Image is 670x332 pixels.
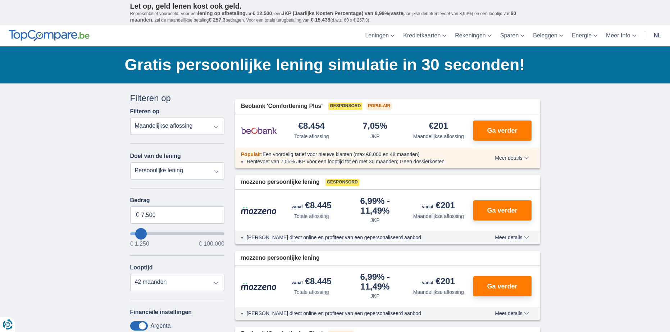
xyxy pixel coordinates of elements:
[241,102,323,110] span: Beobank 'Comfortlening Plus'
[451,25,496,46] a: Rekeningen
[370,217,380,224] div: JKP
[370,292,380,300] div: JKP
[130,264,153,271] label: Looptijd
[199,241,224,247] span: € 100.000
[602,25,641,46] a: Meer Info
[473,276,532,296] button: Ga verder
[294,213,329,220] div: Totale aflossing
[489,155,534,161] button: Meer details
[130,241,149,247] span: € 1.250
[413,288,464,296] div: Maandelijkse aflossing
[282,10,389,16] span: JKP (Jaarlijks Kosten Percentage) van 8,99%
[130,197,225,204] label: Bedrag
[198,10,245,16] span: lening op afbetaling
[241,254,320,262] span: mozzeno persoonlijke lening
[292,277,332,287] div: €8.445
[311,17,331,23] span: € 15.438
[473,200,532,220] button: Ga verder
[130,92,225,104] div: Filteren op
[487,283,517,290] span: Ga verder
[399,25,451,46] a: Kredietkaarten
[9,30,90,41] img: TopCompare
[650,25,666,46] a: nl
[346,273,404,291] div: 6,99%
[298,122,325,131] div: €8.454
[366,103,392,110] span: Populair
[130,153,181,159] label: Doel van de lening
[413,133,464,140] div: Maandelijkse aflossing
[241,206,277,214] img: product.pl.alt Mozzeno
[487,127,517,134] span: Ga verder
[422,277,455,287] div: €201
[130,10,540,23] p: Representatief voorbeeld: Voor een van , een ( jaarlijkse debetrentevoet van 8,99%) en een loopti...
[294,288,329,296] div: Totale aflossing
[363,122,387,131] div: 7,05%
[130,2,540,10] p: Let op, geld lenen kost ook geld.
[136,211,139,219] span: €
[346,197,404,215] div: 6,99%
[292,201,332,211] div: €8.445
[130,10,516,23] span: 60 maanden
[489,235,534,240] button: Meer details
[473,120,532,141] button: Ga verder
[496,25,529,46] a: Sparen
[325,179,359,186] span: Gesponsord
[241,151,261,157] span: Populair
[130,309,192,315] label: Financiële instellingen
[247,158,469,165] li: Rentevoet van 7,05% JKP voor een looptijd tot en met 30 maanden; Geen dossierkosten
[263,151,420,157] span: Een voordelig tarief voor nieuwe klanten (max €8.000 en 48 maanden)
[429,122,448,131] div: €201
[130,108,160,115] label: Filteren op
[495,155,529,160] span: Meer details
[328,103,362,110] span: Gesponsord
[391,10,404,16] span: vaste
[413,213,464,220] div: Maandelijkse aflossing
[294,133,329,140] div: Totale aflossing
[361,25,399,46] a: Leningen
[529,25,568,46] a: Beleggen
[241,178,320,186] span: mozzeno persoonlijke lening
[568,25,602,46] a: Energie
[241,282,277,290] img: product.pl.alt Mozzeno
[252,10,272,16] span: € 12.500
[209,17,225,23] span: € 257,3
[125,54,540,76] h1: Gratis persoonlijke lening simulatie in 30 seconden!
[235,151,474,158] div: :
[489,310,534,316] button: Meer details
[422,201,455,211] div: €201
[247,310,469,317] li: [PERSON_NAME] direct online en profiteer van een gepersonaliseerd aanbod
[370,133,380,140] div: JKP
[495,235,529,240] span: Meer details
[151,323,171,329] label: Argenta
[495,311,529,316] span: Meer details
[241,122,277,140] img: product.pl.alt Beobank
[130,232,225,235] input: wantToBorrow
[247,234,469,241] li: [PERSON_NAME] direct online en profiteer van een gepersonaliseerd aanbod
[487,207,517,214] span: Ga verder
